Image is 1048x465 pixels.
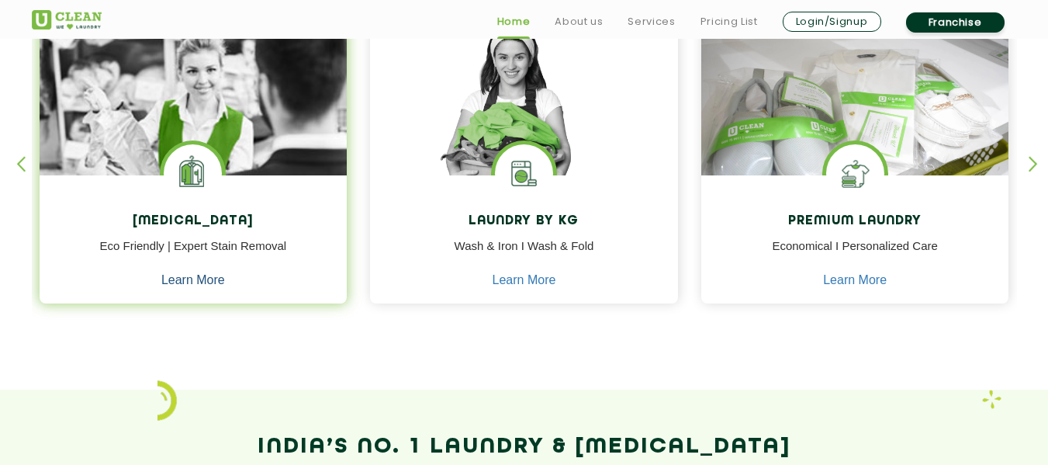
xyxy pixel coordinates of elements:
a: Learn More [823,273,887,287]
a: Pricing List [700,12,758,31]
img: Drycleaners near me [40,16,348,263]
p: Wash & Iron I Wash & Fold [382,238,666,272]
img: Laundry wash and iron [982,390,1001,409]
p: Economical I Personalized Care [713,238,998,272]
a: Login/Signup [783,12,881,32]
a: About us [555,12,603,31]
img: laundry washing machine [495,144,553,203]
h4: [MEDICAL_DATA] [51,214,336,229]
img: Shoes Cleaning [826,144,884,203]
a: Franchise [906,12,1005,33]
h4: Laundry by Kg [382,214,666,229]
a: Learn More [493,273,556,287]
p: Eco Friendly | Expert Stain Removal [51,238,336,272]
img: UClean Laundry and Dry Cleaning [32,10,102,29]
a: Services [628,12,675,31]
img: laundry done shoes and clothes [701,16,1009,220]
img: a girl with laundry basket [370,16,678,220]
a: Home [497,12,531,31]
a: Learn More [161,273,225,287]
h4: Premium Laundry [713,214,998,229]
img: Laundry Services near me [164,144,222,203]
img: icon_2.png [157,380,177,421]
